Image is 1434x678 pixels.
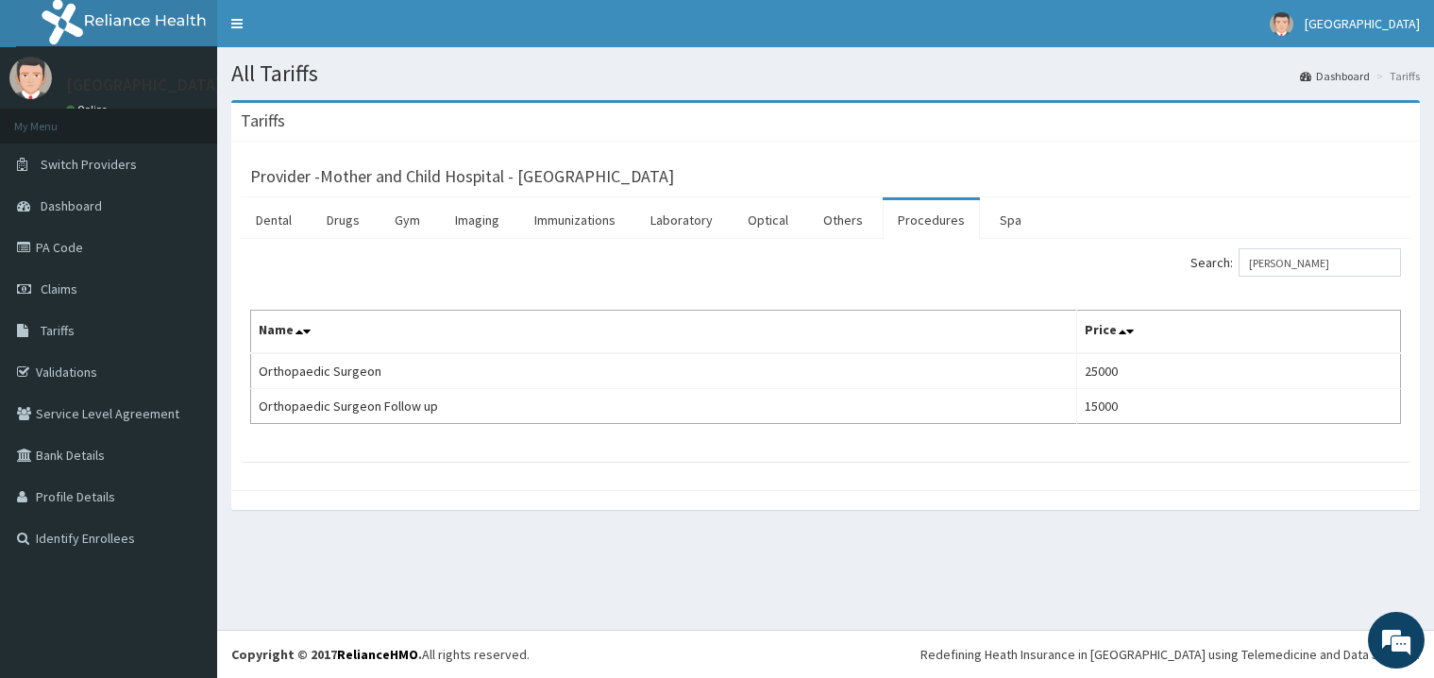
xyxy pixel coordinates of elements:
h3: Provider - Mother and Child Hospital - [GEOGRAPHIC_DATA] [250,168,674,185]
a: Spa [985,200,1037,240]
td: Orthopaedic Surgeon [251,353,1077,389]
span: [GEOGRAPHIC_DATA] [1305,15,1420,32]
span: Dashboard [41,197,102,214]
p: [GEOGRAPHIC_DATA] [66,76,222,93]
strong: Copyright © 2017 . [231,646,422,663]
a: Procedures [883,200,980,240]
a: Optical [733,200,803,240]
a: Immunizations [519,200,631,240]
a: Dental [241,200,307,240]
a: Gym [380,200,435,240]
div: Redefining Heath Insurance in [GEOGRAPHIC_DATA] using Telemedicine and Data Science! [920,645,1420,664]
th: Price [1077,311,1401,354]
a: Imaging [440,200,515,240]
td: 15000 [1077,389,1401,424]
a: RelianceHMO [337,646,418,663]
h1: All Tariffs [231,61,1420,86]
th: Name [251,311,1077,354]
img: User Image [1270,12,1293,36]
img: User Image [9,57,52,99]
a: Others [808,200,878,240]
a: Dashboard [1300,68,1370,84]
td: Orthopaedic Surgeon Follow up [251,389,1077,424]
span: Claims [41,280,77,297]
h3: Tariffs [241,112,285,129]
a: Online [66,103,111,116]
input: Search: [1239,248,1401,277]
span: Switch Providers [41,156,137,173]
li: Tariffs [1372,68,1420,84]
a: Laboratory [635,200,728,240]
footer: All rights reserved. [217,630,1434,678]
label: Search: [1190,248,1401,277]
td: 25000 [1077,353,1401,389]
span: Tariffs [41,322,75,339]
a: Drugs [312,200,375,240]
